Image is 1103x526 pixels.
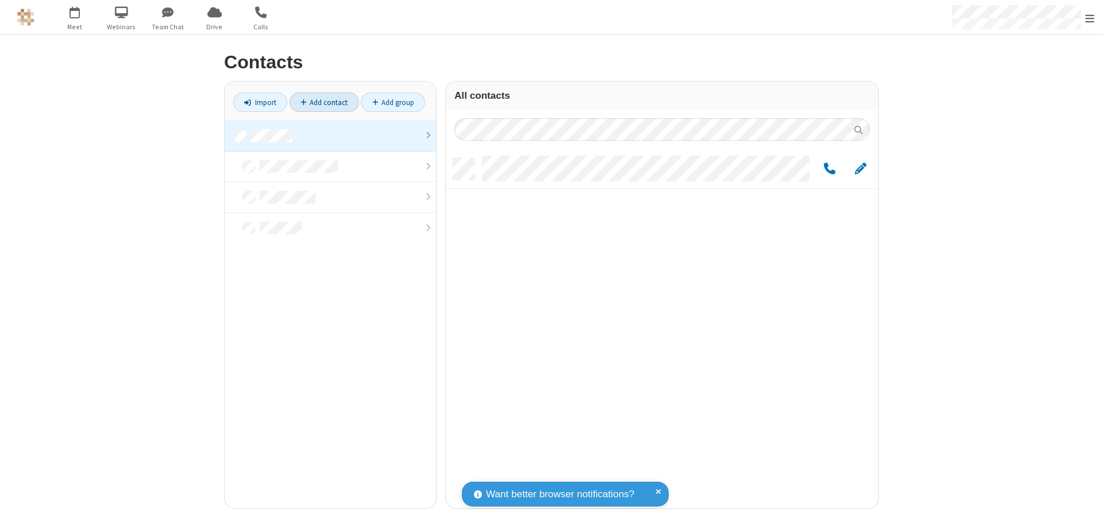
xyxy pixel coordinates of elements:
h2: Contacts [224,52,879,72]
div: grid [446,149,878,508]
span: Meet [53,22,97,32]
span: Drive [193,22,236,32]
span: Webinars [100,22,143,32]
button: Edit [849,162,871,176]
button: Call by phone [818,162,840,176]
a: Add contact [290,92,359,112]
span: Want better browser notifications? [486,487,634,502]
span: Team Chat [146,22,190,32]
img: QA Selenium DO NOT DELETE OR CHANGE [17,9,34,26]
h3: All contacts [454,90,870,101]
a: Add group [361,92,425,112]
a: Import [233,92,287,112]
span: Calls [240,22,283,32]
